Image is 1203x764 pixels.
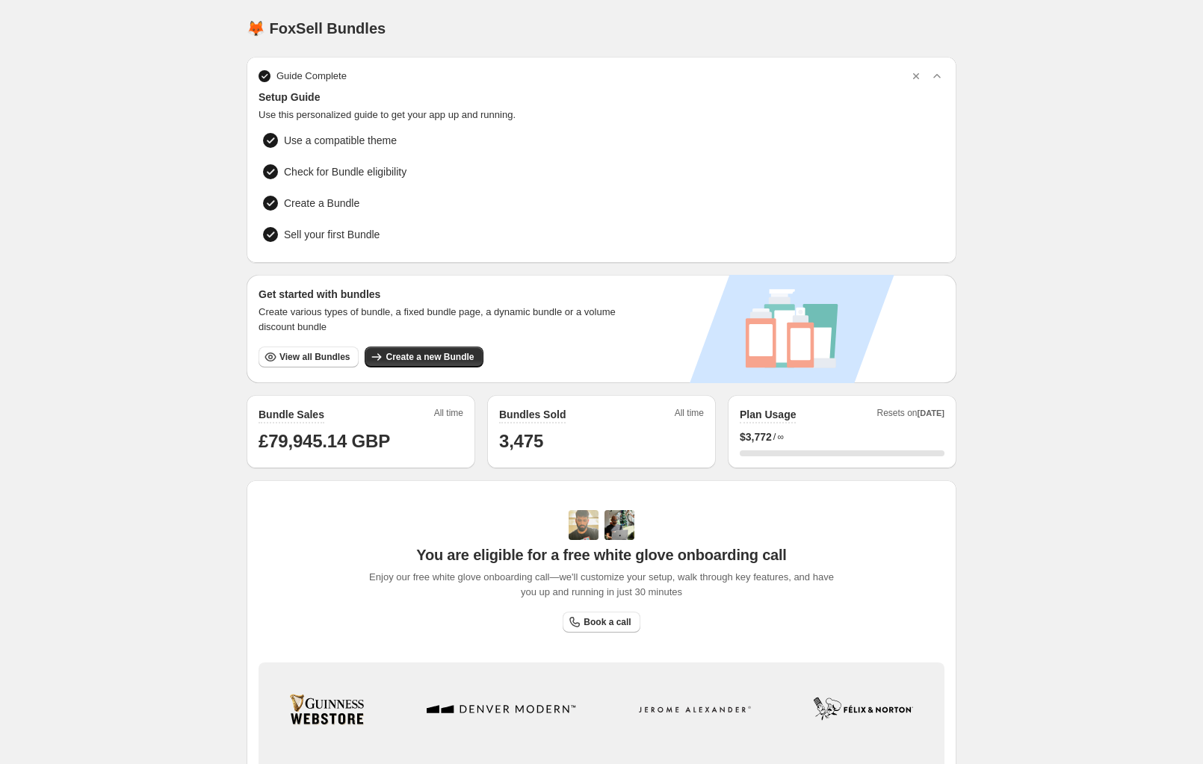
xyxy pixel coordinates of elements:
h1: 3,475 [499,429,704,453]
span: ∞ [777,431,784,443]
span: Sell your first Bundle [284,227,380,242]
span: Create a new Bundle [386,351,474,363]
h2: Bundles Sold [499,407,566,422]
button: View all Bundles [259,347,359,367]
span: All time [434,407,463,423]
span: Use a compatible theme [284,133,397,148]
span: Setup Guide [259,90,944,105]
h1: 🦊 FoxSell Bundles [247,19,386,37]
h3: Get started with bundles [259,287,630,302]
span: View all Bundles [279,351,350,363]
h2: Bundle Sales [259,407,324,422]
div: / [740,429,944,444]
span: Create a Bundle [284,196,359,211]
span: Check for Bundle eligibility [284,164,406,179]
h2: Plan Usage [740,407,796,422]
h1: £79,945.14 GBP [259,429,463,453]
span: Resets on [877,407,945,423]
button: Create a new Bundle [365,347,483,367]
span: Use this personalized guide to get your app up and running. [259,108,944,122]
span: Create various types of bundle, a fixed bundle page, a dynamic bundle or a volume discount bundle [259,305,630,335]
span: [DATE] [918,409,944,417]
span: Book a call [584,616,631,628]
img: Prakhar [604,510,634,540]
a: Book a call [563,612,640,633]
img: Adi [569,510,599,540]
span: All time [675,407,704,423]
span: Guide Complete [276,69,347,84]
span: Enjoy our free white glove onboarding call—we'll customize your setup, walk through key features,... [362,570,842,600]
span: You are eligible for a free white glove onboarding call [416,546,786,564]
span: $ 3,772 [740,429,772,444]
